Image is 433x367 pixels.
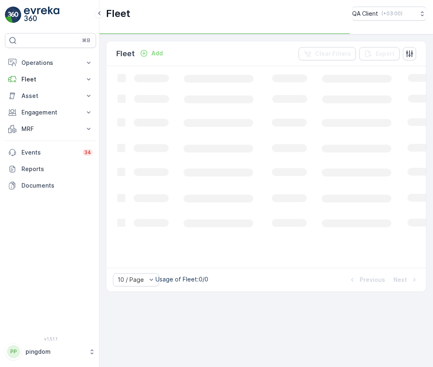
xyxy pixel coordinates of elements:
[352,7,426,21] button: QA Client(+03:00)
[21,92,80,100] p: Asset
[21,165,93,173] p: Reports
[82,37,90,44] p: ⌘B
[359,47,400,60] button: Export
[5,177,96,194] a: Documents
[315,50,351,58] p: Clear Filters
[21,108,80,117] p: Engagement
[84,149,91,156] p: 34
[21,181,93,190] p: Documents
[393,275,419,285] button: Next
[381,10,402,17] p: ( +03:00 )
[155,275,208,284] p: Usage of Fleet : 0/0
[5,71,96,88] button: Fleet
[106,7,130,20] p: Fleet
[360,276,385,284] p: Previous
[136,48,166,58] button: Add
[352,10,378,18] p: QA Client
[5,55,96,71] button: Operations
[5,144,96,161] a: Events34
[393,276,407,284] p: Next
[116,48,135,60] p: Fleet
[21,125,80,133] p: MRF
[21,75,80,83] p: Fleet
[7,345,20,358] div: PP
[21,148,78,157] p: Events
[151,49,163,57] p: Add
[5,161,96,177] a: Reports
[21,59,80,67] p: Operations
[24,7,59,23] img: logo_light-DOdMpM7g.png
[5,121,96,137] button: MRF
[376,50,395,58] p: Export
[26,348,85,356] p: pingdom
[347,275,386,285] button: Previous
[5,343,96,360] button: PPpingdom
[5,104,96,121] button: Engagement
[5,336,96,341] span: v 1.51.1
[299,47,356,60] button: Clear Filters
[5,7,21,23] img: logo
[5,88,96,104] button: Asset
